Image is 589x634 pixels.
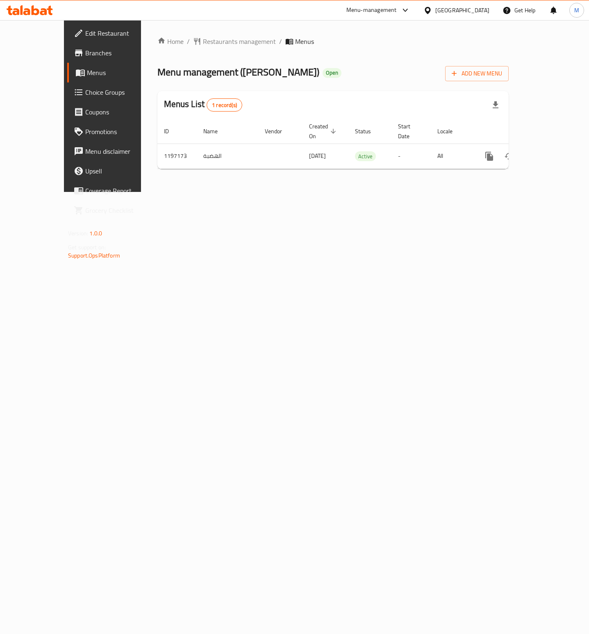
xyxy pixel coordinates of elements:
span: Coverage Report [85,186,156,196]
span: Coupons [85,107,156,117]
div: Export file [486,95,505,115]
div: Active [355,151,376,161]
button: more [480,146,499,166]
a: Choice Groups [67,82,162,102]
span: Locale [437,126,463,136]
span: Edit Restaurant [85,28,156,38]
div: Menu-management [346,5,397,15]
span: Menu disclaimer [85,146,156,156]
button: Change Status [499,146,519,166]
span: Menus [295,36,314,46]
a: Menus [67,63,162,82]
a: Home [157,36,184,46]
span: Menus [87,68,156,78]
a: Promotions [67,122,162,141]
span: Choice Groups [85,87,156,97]
a: Edit Restaurant [67,23,162,43]
span: M [574,6,579,15]
div: Total records count [207,98,242,112]
span: Branches [85,48,156,58]
td: 1197173 [157,144,197,169]
li: / [279,36,282,46]
a: Menu disclaimer [67,141,162,161]
span: Status [355,126,382,136]
th: Actions [473,119,565,144]
span: Promotions [85,127,156,137]
div: [GEOGRAPHIC_DATA] [435,6,489,15]
td: All [431,144,473,169]
span: Upsell [85,166,156,176]
td: الهضبة [197,144,258,169]
span: Start Date [398,121,421,141]
a: Support.OpsPlatform [68,250,120,261]
span: Grocery Checklist [85,205,156,215]
span: 1 record(s) [207,101,242,109]
span: Active [355,152,376,161]
span: Get support on: [68,242,106,253]
span: Add New Menu [452,68,502,79]
a: Grocery Checklist [67,201,162,220]
nav: breadcrumb [157,36,509,46]
li: / [187,36,190,46]
a: Branches [67,43,162,63]
div: Open [323,68,341,78]
a: Coupons [67,102,162,122]
span: Menu management ( [PERSON_NAME] ) [157,63,319,81]
span: Restaurants management [203,36,276,46]
a: Upsell [67,161,162,181]
span: Version: [68,228,88,239]
span: Name [203,126,228,136]
span: Open [323,69,341,76]
a: Coverage Report [67,181,162,201]
span: Vendor [265,126,293,136]
span: ID [164,126,180,136]
span: [DATE] [309,151,326,161]
span: 1.0.0 [89,228,102,239]
button: Add New Menu [445,66,509,81]
span: Created On [309,121,339,141]
a: Restaurants management [193,36,276,46]
table: enhanced table [157,119,565,169]
td: - [391,144,431,169]
h2: Menus List [164,98,242,112]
